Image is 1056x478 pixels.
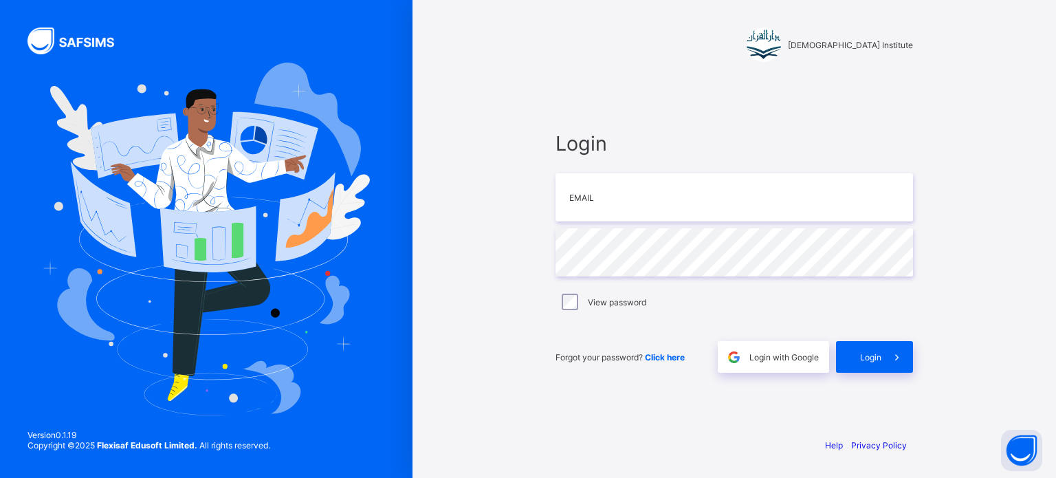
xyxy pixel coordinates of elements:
[43,63,370,415] img: Hero Image
[27,440,270,450] span: Copyright © 2025 All rights reserved.
[97,440,197,450] strong: Flexisaf Edusoft Limited.
[749,352,819,362] span: Login with Google
[27,430,270,440] span: Version 0.1.19
[825,440,843,450] a: Help
[645,352,685,362] a: Click here
[555,131,913,155] span: Login
[726,349,742,365] img: google.396cfc9801f0270233282035f929180a.svg
[27,28,131,54] img: SAFSIMS Logo
[1001,430,1042,471] button: Open asap
[851,440,907,450] a: Privacy Policy
[788,40,913,50] span: [DEMOGRAPHIC_DATA] Institute
[588,297,646,307] label: View password
[860,352,881,362] span: Login
[555,352,685,362] span: Forgot your password?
